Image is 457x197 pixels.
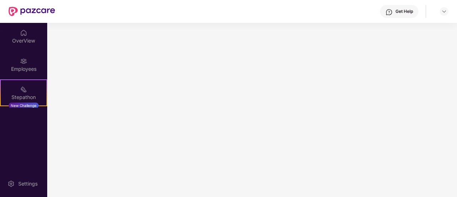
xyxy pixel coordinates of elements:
[20,86,27,93] img: svg+xml;base64,PHN2ZyB4bWxucz0iaHR0cDovL3d3dy53My5vcmcvMjAwMC9zdmciIHdpZHRoPSIyMSIgaGVpZ2h0PSIyMC...
[20,29,27,36] img: svg+xml;base64,PHN2ZyBpZD0iSG9tZSIgeG1sbnM9Imh0dHA6Ly93d3cudzMub3JnLzIwMDAvc3ZnIiB3aWR0aD0iMjAiIG...
[395,9,413,14] div: Get Help
[8,180,15,187] img: svg+xml;base64,PHN2ZyBpZD0iU2V0dGluZy0yMHgyMCIgeG1sbnM9Imh0dHA6Ly93d3cudzMub3JnLzIwMDAvc3ZnIiB3aW...
[1,94,46,101] div: Stepathon
[20,58,27,65] img: svg+xml;base64,PHN2ZyBpZD0iRW1wbG95ZWVzIiB4bWxucz0iaHR0cDovL3d3dy53My5vcmcvMjAwMC9zdmciIHdpZHRoPS...
[385,9,393,16] img: svg+xml;base64,PHN2ZyBpZD0iSGVscC0zMngzMiIgeG1sbnM9Imh0dHA6Ly93d3cudzMub3JnLzIwMDAvc3ZnIiB3aWR0aD...
[16,180,40,187] div: Settings
[441,9,447,14] img: svg+xml;base64,PHN2ZyBpZD0iRHJvcGRvd24tMzJ4MzIiIHhtbG5zPSJodHRwOi8vd3d3LnczLm9yZy8yMDAwL3N2ZyIgd2...
[9,7,55,16] img: New Pazcare Logo
[9,103,39,108] div: New Challenge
